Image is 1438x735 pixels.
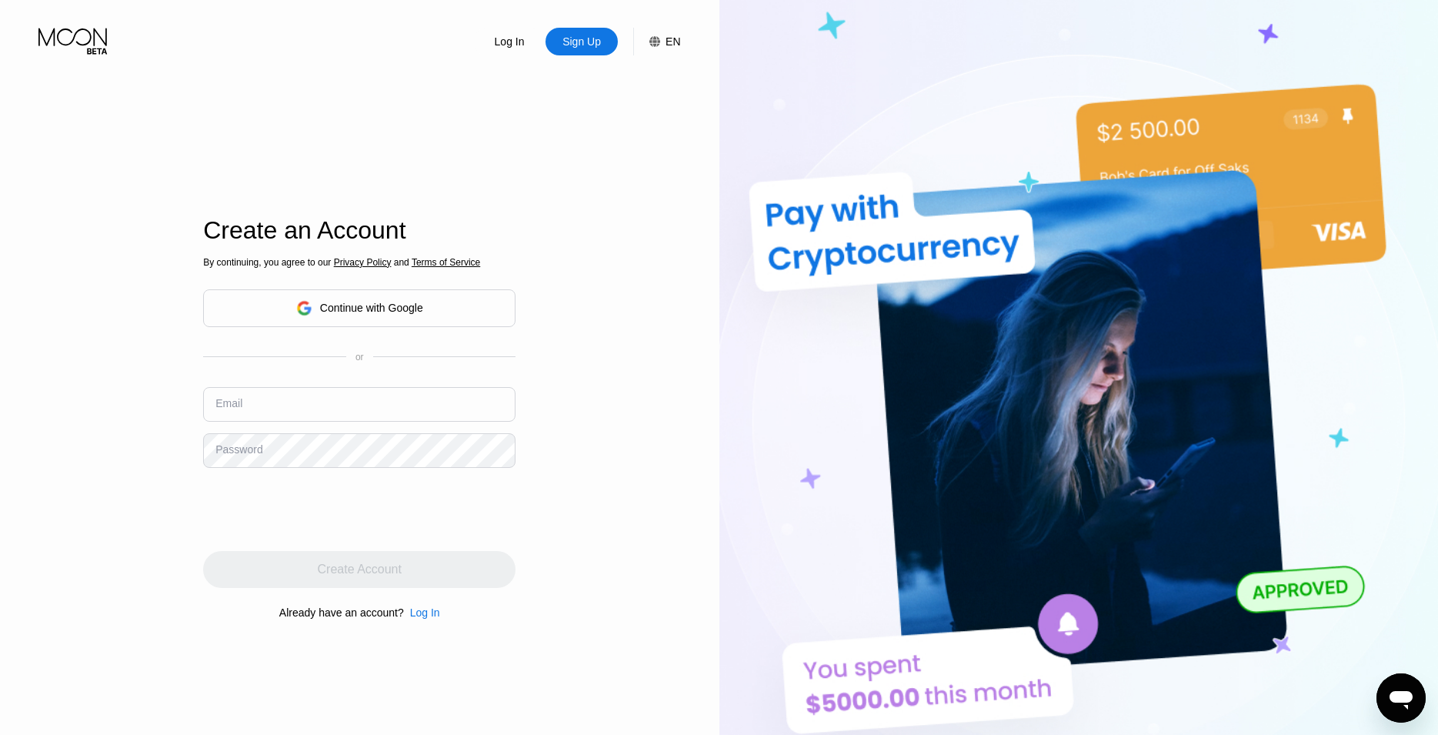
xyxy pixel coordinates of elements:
div: Sign Up [546,28,618,55]
div: Continue with Google [203,289,515,327]
div: Log In [493,34,526,49]
div: Create an Account [203,216,515,245]
div: By continuing, you agree to our [203,257,515,268]
iframe: Button to launch messaging window [1376,673,1426,723]
div: Log In [473,28,546,55]
div: Log In [410,606,440,619]
span: Privacy Policy [334,257,392,268]
div: Already have an account? [279,606,404,619]
span: and [391,257,412,268]
iframe: reCAPTCHA [203,479,437,540]
div: EN [633,28,680,55]
div: Log In [404,606,440,619]
span: Terms of Service [412,257,480,268]
div: or [355,352,364,362]
div: Password [215,443,262,456]
div: EN [666,35,680,48]
div: Email [215,397,242,409]
div: Continue with Google [320,302,423,314]
div: Sign Up [561,34,602,49]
